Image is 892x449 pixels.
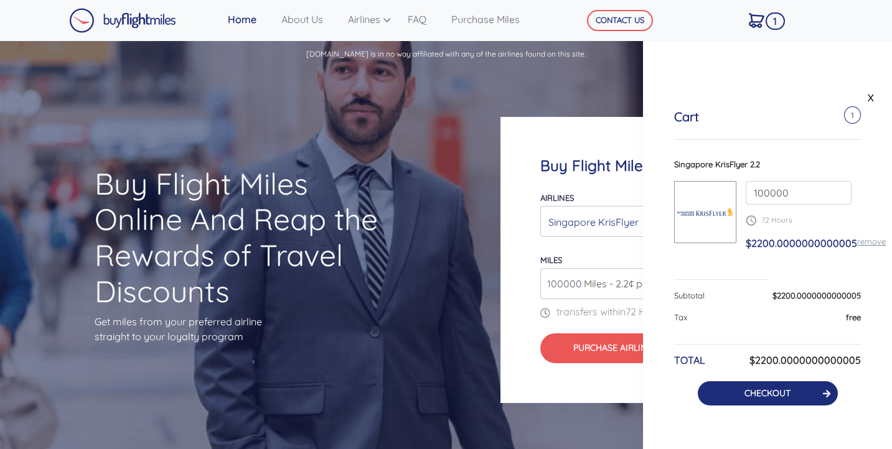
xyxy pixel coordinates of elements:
[749,354,861,366] h6: $2200.0000000000005
[95,314,392,344] p: Get miles from your preferred airline straight to your loyalty program
[674,312,687,322] span: Tax
[587,10,653,31] button: CONTACT US
[865,88,877,107] a: X
[746,215,852,226] p: 72 Hours
[749,13,764,28] img: Cart
[746,215,756,226] img: schedule.png
[846,312,861,322] span: free
[674,354,705,366] h6: TOTAL
[540,333,748,363] button: Purchase Airline Miles$2200.00
[403,7,446,32] a: FAQ
[744,7,782,33] a: 1
[674,109,699,124] h5: Cart
[772,290,861,300] span: $2200.0000000000005
[626,305,655,318] span: 72 Hrs
[675,198,736,226] img: Singapore-KrisFlyer.png
[540,193,574,203] label: Airlines
[69,5,176,36] a: Buy Flight Miles Logo
[276,7,343,32] a: About Us
[857,236,886,246] a: remove
[540,304,748,319] p: transfers within
[844,106,861,124] span: 1
[744,387,791,399] a: CHECKOUT
[766,12,786,30] span: 1
[540,157,748,175] h4: Buy Flight Miles Online
[674,159,760,169] span: Singapore KrisFlyer 2.2
[548,210,732,234] div: Singapore KrisFlyer
[343,7,403,32] a: Airlines
[223,7,276,32] a: Home
[674,290,705,300] span: Subtotal
[540,206,748,237] button: Singapore KrisFlyer
[540,255,562,265] label: miles
[578,276,674,291] span: Miles - 2.2¢ per mile
[69,8,176,33] img: Buy Flight Miles Logo
[698,381,838,405] button: CHECKOUT
[95,166,392,309] h1: Buy Flight Miles Online And Reap the Rewards of Travel Discounts
[746,237,857,249] span: $2200.0000000000005
[446,7,540,32] a: Purchase Miles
